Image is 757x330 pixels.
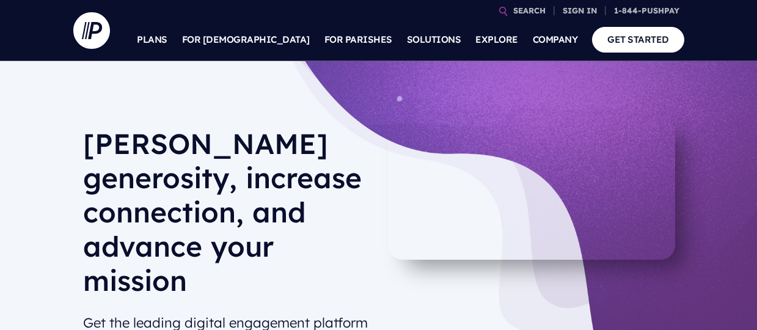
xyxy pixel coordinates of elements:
[324,18,392,61] a: FOR PARISHES
[475,18,518,61] a: EXPLORE
[533,18,578,61] a: COMPANY
[83,127,369,307] h1: [PERSON_NAME] generosity, increase connection, and advance your mission
[182,18,310,61] a: FOR [DEMOGRAPHIC_DATA]
[592,27,684,52] a: GET STARTED
[137,18,167,61] a: PLANS
[407,18,461,61] a: SOLUTIONS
